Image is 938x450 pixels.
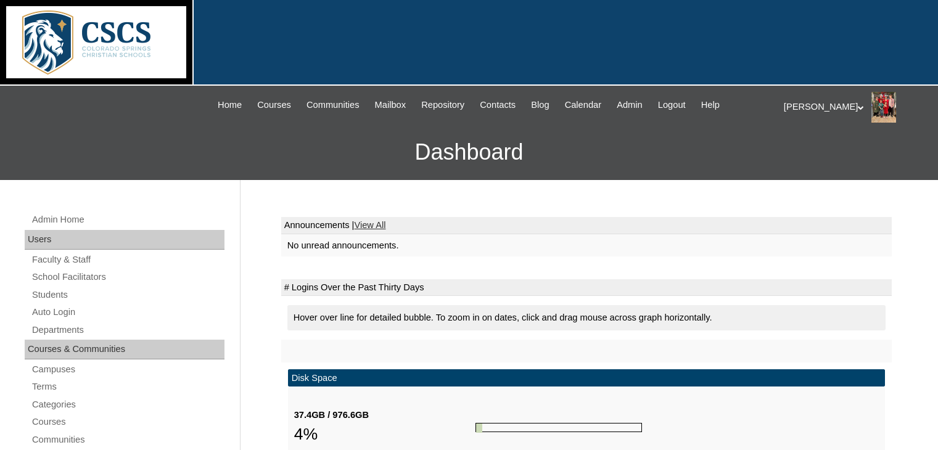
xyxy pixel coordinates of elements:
img: Stephanie Phillips [871,92,896,123]
div: Users [25,230,224,250]
a: Communities [300,98,366,112]
span: Contacts [480,98,516,112]
a: Contacts [474,98,522,112]
a: Home [212,98,248,112]
span: Admin [617,98,643,112]
span: Help [701,98,720,112]
div: 37.4GB / 976.6GB [294,409,475,422]
div: Hover over line for detailed bubble. To zoom in on dates, click and drag mouse across graph horiz... [287,305,886,330]
a: Courses [251,98,297,112]
td: Announcements | [281,217,892,234]
a: Logout [652,98,692,112]
a: Blog [525,98,555,112]
a: Calendar [559,98,607,112]
td: No unread announcements. [281,234,892,257]
span: Courses [257,98,291,112]
h3: Dashboard [6,125,932,180]
a: Communities [31,432,224,448]
a: View All [354,220,385,230]
span: Calendar [565,98,601,112]
a: Admin [611,98,649,112]
a: Mailbox [369,98,413,112]
td: Disk Space [288,369,885,387]
div: Courses & Communities [25,340,224,359]
span: Logout [658,98,686,112]
td: # Logins Over the Past Thirty Days [281,279,892,297]
a: Terms [31,379,224,395]
a: Students [31,287,224,303]
a: Faculty & Staff [31,252,224,268]
a: Categories [31,397,224,412]
a: School Facilitators [31,269,224,285]
span: Mailbox [375,98,406,112]
div: [PERSON_NAME] [784,92,926,123]
a: Campuses [31,362,224,377]
a: Repository [415,98,471,112]
a: Auto Login [31,305,224,320]
span: Repository [421,98,464,112]
div: 4% [294,422,475,446]
a: Help [695,98,726,112]
span: Communities [306,98,360,112]
img: logo-white.png [6,6,186,78]
a: Departments [31,322,224,338]
a: Courses [31,414,224,430]
span: Blog [531,98,549,112]
a: Admin Home [31,212,224,227]
span: Home [218,98,242,112]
